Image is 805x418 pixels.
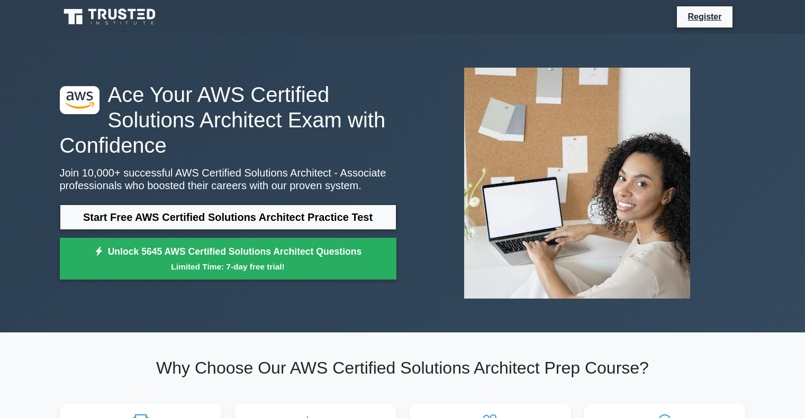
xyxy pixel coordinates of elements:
[60,358,746,378] h2: Why Choose Our AWS Certified Solutions Architect Prep Course?
[60,238,396,280] a: Unlock 5645 AWS Certified Solutions Architect QuestionsLimited Time: 7-day free trial!
[60,166,396,192] p: Join 10,000+ successful AWS Certified Solutions Architect - Associate professionals who boosted t...
[60,205,396,230] a: Start Free AWS Certified Solutions Architect Practice Test
[60,82,396,158] h1: Ace Your AWS Certified Solutions Architect Exam with Confidence
[681,10,728,23] a: Register
[73,261,383,273] small: Limited Time: 7-day free trial!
